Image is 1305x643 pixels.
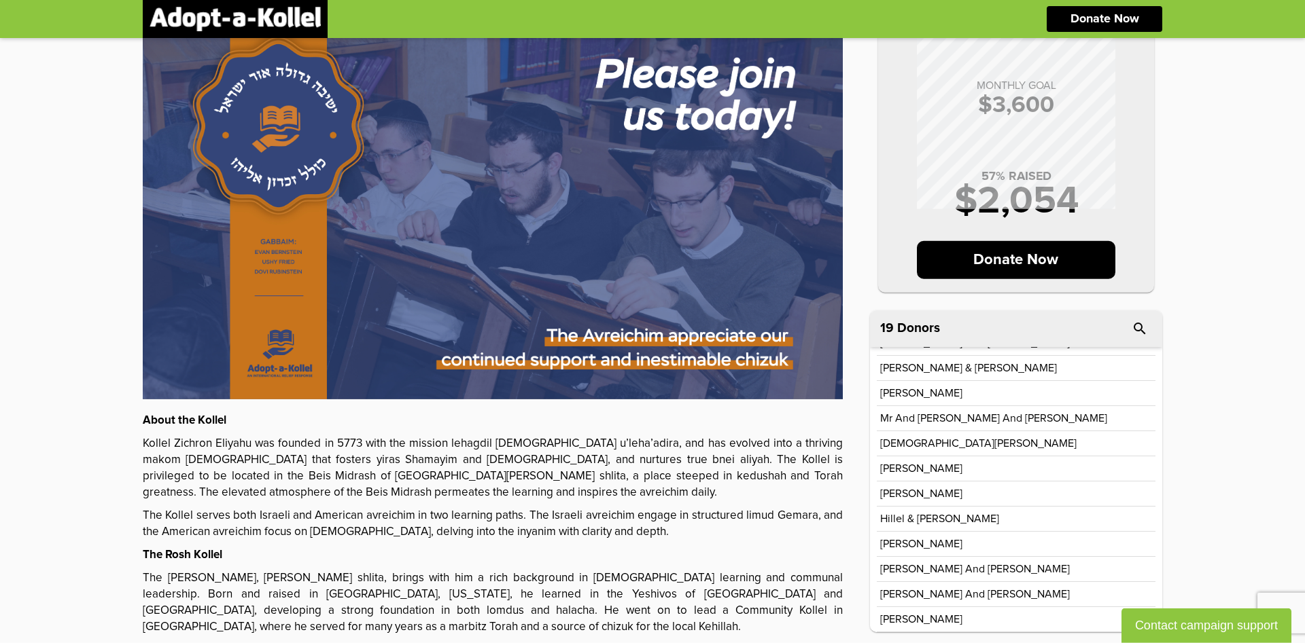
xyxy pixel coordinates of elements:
[897,322,940,335] p: Donors
[880,322,894,335] span: 19
[880,388,962,399] p: [PERSON_NAME]
[143,436,843,501] p: Kollel Zichron Eliyahu was founded in 5773 with the mission lehagdil [DEMOGRAPHIC_DATA] u’leha’ad...
[880,589,1070,600] p: [PERSON_NAME] and [PERSON_NAME]
[880,513,999,524] p: Hillel & [PERSON_NAME]
[880,438,1077,449] p: [DEMOGRAPHIC_DATA][PERSON_NAME]
[143,6,843,399] img: WwVJ83BnXx.hRfpiINgCa.jpg
[150,7,321,31] img: logonobg.png
[143,415,226,426] strong: About the Kollel
[143,570,843,636] p: The [PERSON_NAME], [PERSON_NAME] shlita, brings with him a rich background in [DEMOGRAPHIC_DATA] ...
[880,564,1070,574] p: [PERSON_NAME] and [PERSON_NAME]
[880,614,962,625] p: [PERSON_NAME]
[880,463,962,474] p: [PERSON_NAME]
[1071,13,1139,25] p: Donate Now
[892,94,1141,117] p: $
[880,413,1107,424] p: Mr and [PERSON_NAME] and [PERSON_NAME]
[880,488,962,499] p: [PERSON_NAME]
[1121,608,1291,643] button: Contact campaign support
[143,508,843,540] p: The Kollel serves both Israeli and American avreichim in two learning paths. The Israeli avreichi...
[1132,320,1148,337] i: search
[143,549,222,561] strong: The Rosh Kollel
[917,241,1116,279] p: Donate Now
[892,80,1141,91] p: MONTHLY GOAL
[880,363,1057,373] p: [PERSON_NAME] & [PERSON_NAME]
[880,538,962,549] p: [PERSON_NAME]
